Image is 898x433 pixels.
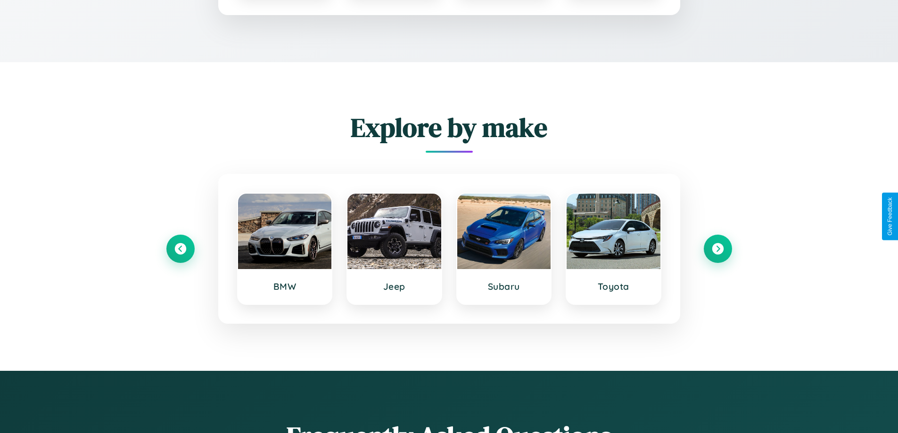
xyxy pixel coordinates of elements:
[247,281,322,292] h3: BMW
[166,109,732,146] h2: Explore by make
[887,197,893,236] div: Give Feedback
[357,281,432,292] h3: Jeep
[576,281,651,292] h3: Toyota
[467,281,542,292] h3: Subaru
